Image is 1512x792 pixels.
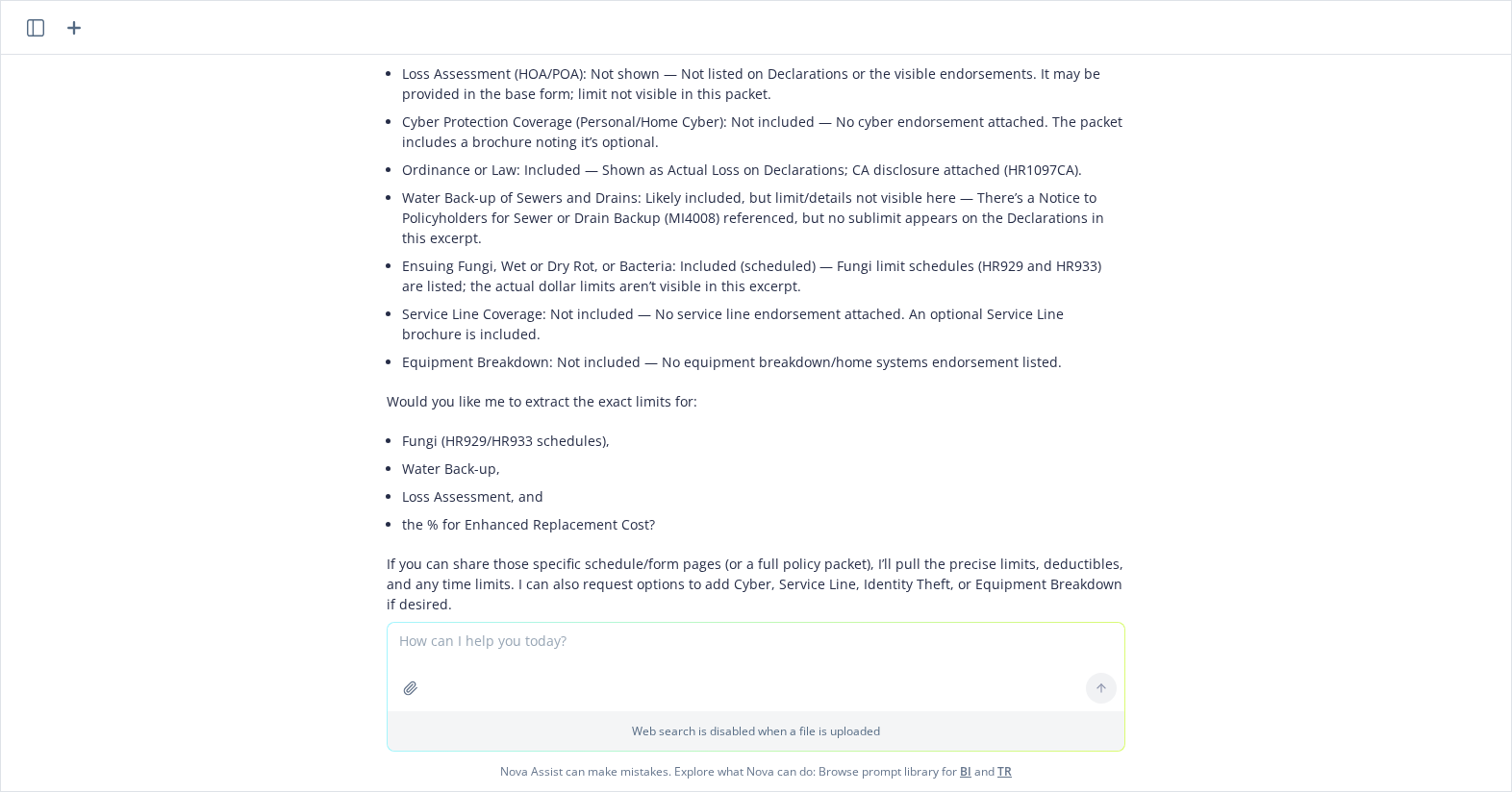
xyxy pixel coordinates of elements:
li: Loss Assessment (HOA/POA): Not shown — Not listed on Declarations or the visible endorsements. It... [402,60,1125,108]
a: TR [997,763,1012,780]
li: the % for Enhanced Replacement Cost? [402,510,1125,538]
p: Would you like me to extract the exact limits for: [387,391,1125,411]
li: Equipment Breakdown: Not included — No equipment breakdown/home systems endorsement listed. [402,348,1125,376]
li: Loss Assessment, and [402,483,1125,510]
li: Water Back-up of Sewers and Drains: Likely included, but limit/details not visible here — There’s... [402,184,1125,252]
li: Ordinance or Law: Included — Shown as Actual Loss on Declarations; CA disclosure attached (HR1097... [402,156,1125,184]
li: Cyber Protection Coverage (Personal/Home Cyber): Not included — No cyber endorsement attached. Th... [402,108,1125,156]
li: Ensuing Fungi, Wet or Dry Rot, or Bacteria: Included (scheduled) — Fungi limit schedules (HR929 a... [402,252,1125,300]
li: Service Line Coverage: Not included — No service line endorsement attached. An optional Service L... [402,300,1125,348]
p: Web search is disabled when a file is uploaded [399,723,1113,739]
p: If you can share those specific schedule/form pages (or a full policy packet), I’ll pull the prec... [387,554,1125,614]
a: BI [960,763,971,780]
li: Water Back-up, [402,455,1125,483]
span: Nova Assist can make mistakes. Explore what Nova can do: Browse prompt library for and [9,752,1503,791]
li: Fungi (HR929/HR933 schedules), [402,427,1125,455]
